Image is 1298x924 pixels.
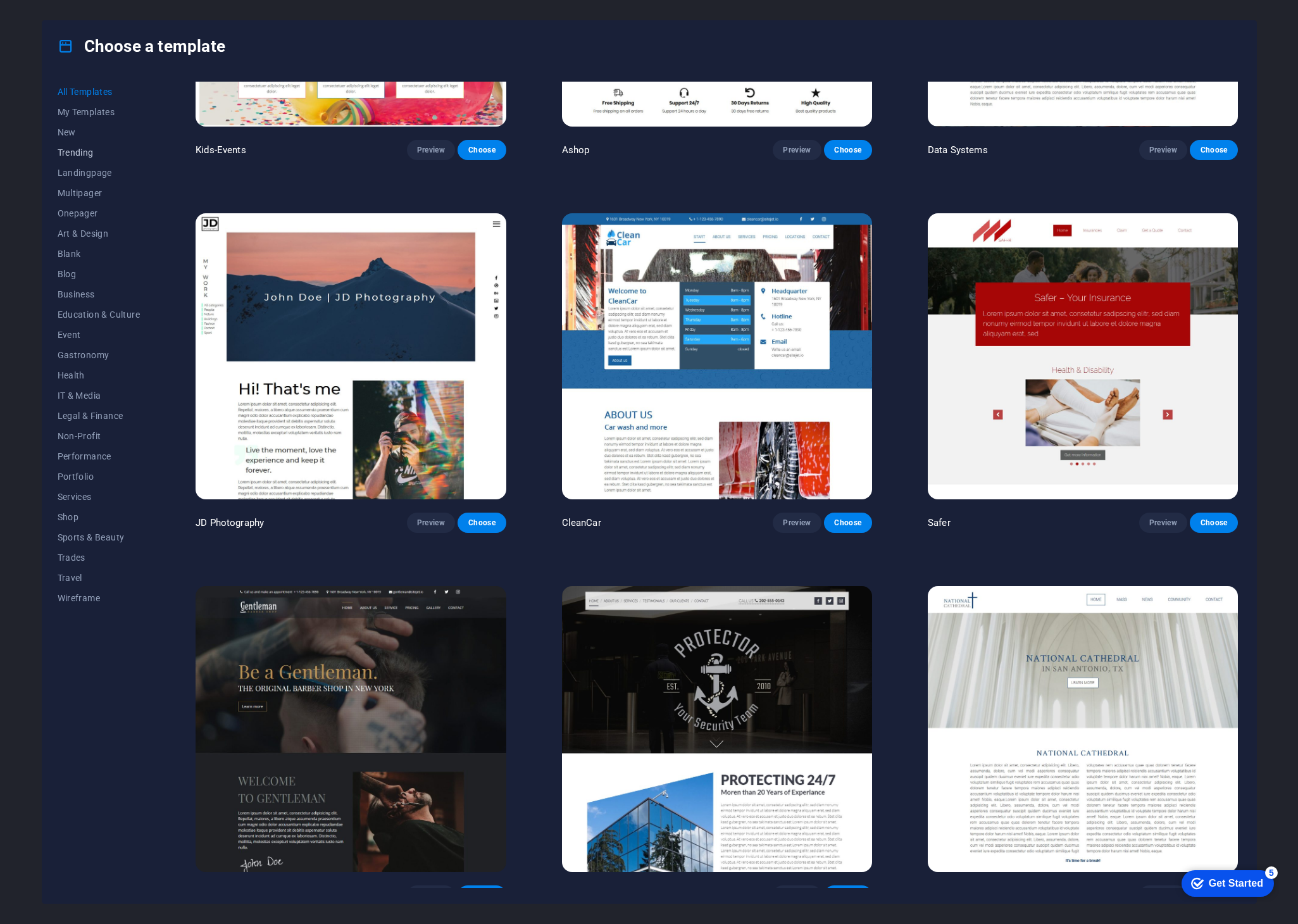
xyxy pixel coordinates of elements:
[58,269,140,279] span: Blog
[1200,145,1228,155] span: Choose
[1149,518,1177,528] span: Preview
[58,471,140,482] span: Portfolio
[58,188,140,198] span: Multipager
[58,244,140,264] button: Blank
[58,163,140,183] button: Landingpage
[773,513,821,533] button: Preview
[58,588,140,608] button: Wireframe
[58,492,140,502] span: Services
[58,325,140,345] button: Event
[468,518,496,528] span: Choose
[1190,140,1238,160] button: Choose
[58,289,140,299] span: Business
[458,885,506,906] button: Choose
[417,518,445,528] span: Preview
[58,451,140,461] span: Performance
[37,14,92,25] div: Get Started
[562,586,872,872] img: Protector
[58,208,140,218] span: Onepager
[58,223,140,244] button: Art & Design
[562,213,872,499] img: CleanCar
[58,203,140,223] button: Onepager
[58,304,140,325] button: Education & Culture
[58,532,140,542] span: Sports & Beauty
[58,284,140,304] button: Business
[58,168,140,178] span: Landingpage
[196,586,506,872] img: Gentleman
[58,573,140,583] span: Travel
[783,145,811,155] span: Preview
[58,466,140,487] button: Portfolio
[58,365,140,385] button: Health
[58,385,140,406] button: IT & Media
[1139,140,1187,160] button: Preview
[58,228,140,239] span: Art & Design
[58,547,140,568] button: Trades
[1200,518,1228,528] span: Choose
[407,885,455,906] button: Preview
[58,426,140,446] button: Non-Profit
[58,107,140,117] span: My Templates
[58,309,140,320] span: Education & Culture
[58,142,140,163] button: Trending
[58,553,140,563] span: Trades
[1190,513,1238,533] button: Choose
[94,3,106,15] div: 5
[58,147,140,158] span: Trending
[562,144,590,156] p: Ashop
[58,350,140,360] span: Gastronomy
[468,145,496,155] span: Choose
[10,6,103,33] div: Get Started 5 items remaining, 0% complete
[58,390,140,401] span: IT & Media
[196,516,264,529] p: JD Photography
[824,140,872,160] button: Choose
[58,330,140,340] span: Event
[58,127,140,137] span: New
[58,183,140,203] button: Multipager
[928,144,988,156] p: Data Systems
[928,516,951,529] p: Safer
[58,411,140,421] span: Legal & Finance
[58,370,140,380] span: Health
[407,140,455,160] button: Preview
[58,122,140,142] button: New
[824,885,872,906] button: Choose
[196,144,246,156] p: Kids-Events
[196,213,506,499] img: JD Photography
[58,249,140,259] span: Blank
[58,568,140,588] button: Travel
[58,87,140,97] span: All Templates
[458,140,506,160] button: Choose
[58,512,140,522] span: Shop
[834,518,862,528] span: Choose
[834,145,862,155] span: Choose
[58,406,140,426] button: Legal & Finance
[58,507,140,527] button: Shop
[58,345,140,365] button: Gastronomy
[458,513,506,533] button: Choose
[58,446,140,466] button: Performance
[1149,145,1177,155] span: Preview
[824,513,872,533] button: Choose
[58,102,140,122] button: My Templates
[58,527,140,547] button: Sports & Beauty
[407,513,455,533] button: Preview
[928,586,1238,872] img: National Cathedral
[58,36,225,56] h4: Choose a template
[928,213,1238,499] img: Safer
[783,518,811,528] span: Preview
[417,145,445,155] span: Preview
[773,885,821,906] button: Preview
[58,82,140,102] button: All Templates
[1139,885,1187,906] button: Preview
[1139,513,1187,533] button: Preview
[58,264,140,284] button: Blog
[58,487,140,507] button: Services
[562,516,601,529] p: CleanCar
[58,431,140,441] span: Non-Profit
[58,593,140,603] span: Wireframe
[773,140,821,160] button: Preview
